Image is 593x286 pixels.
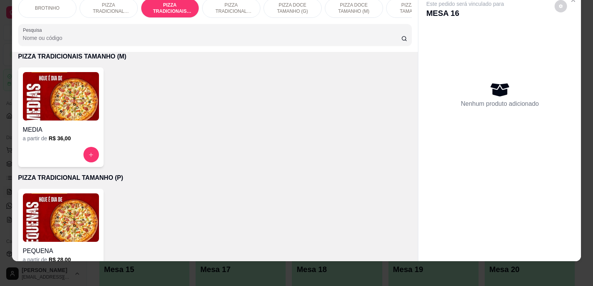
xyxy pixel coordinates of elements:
[83,147,99,162] button: increase-product-quantity
[18,52,412,61] p: PIZZA TRADICIONAIS TAMANHO (M)
[147,2,192,14] p: PIZZA TRADICIONAIS TAMANHO (M)
[23,72,99,121] img: product-image
[23,27,45,33] label: Pesquisa
[426,8,504,19] p: MESA 16
[23,134,99,142] div: a partir de
[18,173,412,183] p: PIZZA TRADICIONAL TAMANHO (P)
[86,2,131,14] p: PIZZA TRADICIONAL TAMANHO (G)
[23,246,99,256] h4: PEQUENA
[23,125,99,134] h4: MEDIA
[23,256,99,264] div: a partir de
[209,2,254,14] p: PIZZA TRADICIONAL TAMANHO (P)
[23,193,99,242] img: product-image
[331,2,376,14] p: PIZZA DOCE TAMANHO (M)
[49,256,71,264] h6: R$ 28,00
[393,2,438,14] p: PIZZA DOCE TAMANHO (P)
[461,99,539,109] p: Nenhum produto adicionado
[23,34,401,42] input: Pesquisa
[35,5,59,11] p: BROTINHO
[270,2,315,14] p: PIZZA DOCE TAMANHO (G)
[49,134,71,142] h6: R$ 36,00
